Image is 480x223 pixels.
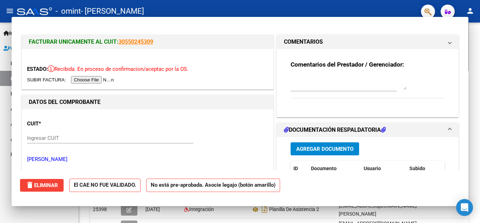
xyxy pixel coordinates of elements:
p: [PERSON_NAME] [27,155,268,163]
i: Descargar documento [260,204,269,215]
span: Agregar Documento [296,146,353,152]
span: [DATE] [145,206,160,212]
button: Eliminar [20,179,64,192]
span: ESTADO: [27,66,48,72]
div: Open Intercom Messenger [456,199,473,216]
span: Eliminar [26,182,58,188]
mat-icon: delete [26,181,34,189]
mat-expansion-panel-header: COMENTARIOS [277,35,458,49]
strong: DATOS DEL COMPROBANTE [29,99,100,105]
span: - [PERSON_NAME] [81,4,144,19]
strong: No está pre-aprobada. Asocie legajo (botón amarillo) [146,179,280,192]
span: Inicio [4,29,21,37]
strong: El CAE NO FUE VALIDADO. [69,179,141,192]
span: - omint [56,4,81,19]
datatable-header-cell: Documento [308,161,361,176]
div: COMENTARIOS [277,49,458,117]
span: Subido [409,166,425,171]
datatable-header-cell: Subido [407,161,442,176]
h1: DOCUMENTACIÓN RESPALDATORIA [284,126,386,134]
strong: Comentarios del Prestador / Gerenciador: [291,61,404,68]
button: Agregar Documento [291,142,359,155]
p: CUIT [27,120,99,128]
span: Documento [311,166,337,171]
h1: COMENTARIOS [284,38,323,46]
mat-icon: person [466,7,474,15]
datatable-header-cell: ID [291,161,308,176]
span: ID [293,166,298,171]
span: Recibida. En proceso de confirmacion/aceptac por la OS. [48,66,188,72]
span: Planilla De Asistencia 2 [269,207,319,212]
mat-expansion-panel-header: DOCUMENTACIÓN RESPALDATORIA [277,123,458,137]
span: Prestadores / Proveedores [4,44,67,52]
datatable-header-cell: Usuario [361,161,407,176]
a: 30550245309 [118,38,153,45]
span: 25398 [93,206,107,212]
span: Usuario [364,166,381,171]
span: Integración [189,206,214,212]
mat-icon: menu [6,7,14,15]
datatable-header-cell: Acción [442,161,477,176]
span: FACTURAR UNICAMENTE AL CUIT: [29,38,118,45]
